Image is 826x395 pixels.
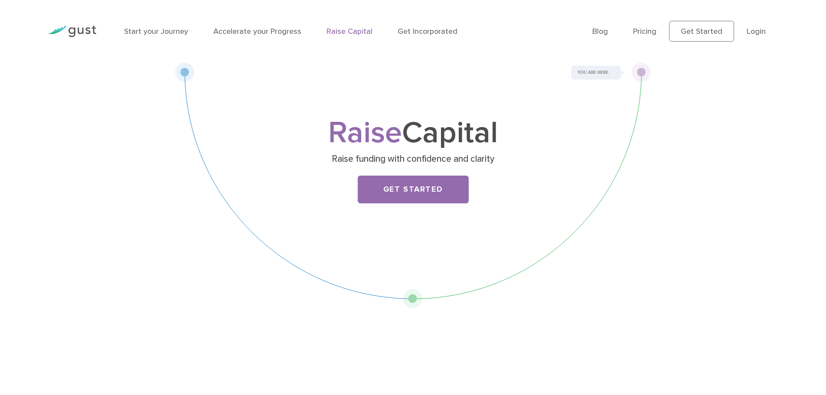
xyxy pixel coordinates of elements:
a: Start your Journey [124,27,188,36]
img: Gust Logo [48,26,96,37]
a: Raise Capital [326,27,372,36]
a: Login [747,27,766,36]
a: Accelerate your Progress [213,27,301,36]
a: Get Started [358,176,469,203]
a: Pricing [633,27,656,36]
a: Get Started [669,21,734,42]
p: Raise funding with confidence and clarity [245,153,581,165]
h1: Capital [242,119,584,147]
span: Raise [328,114,402,151]
a: Get Incorporated [398,27,457,36]
a: Blog [592,27,608,36]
